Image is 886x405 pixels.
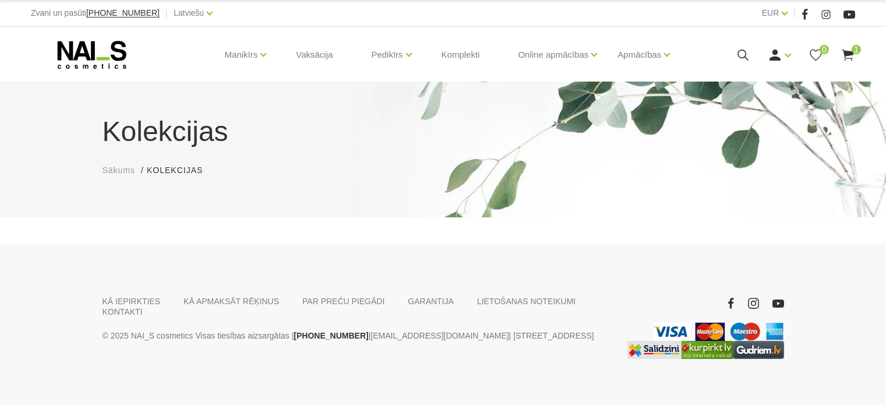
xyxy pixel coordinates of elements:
[225,31,258,78] a: Manikīrs
[408,296,454,307] a: GARANTIJA
[103,296,161,307] a: KĀ IEPIRKTIES
[165,6,168,20] span: |
[477,296,576,307] a: LIETOŠANAS NOTEIKUMI
[682,341,733,359] img: Lielākais Latvijas interneta veikalu preču meklētājs
[793,6,796,20] span: |
[617,31,661,78] a: Apmācības
[432,27,489,83] a: Komplekti
[627,341,682,359] img: Labākā cena interneta veikalos - Samsung, Cena, iPhone, Mobilie telefoni
[302,296,384,307] a: PAR PREČU PIEGĀDI
[103,111,784,153] h1: Kolekcijas
[86,8,160,17] span: [PHONE_NUMBER]
[103,307,143,317] a: KONTAKTI
[31,6,160,20] div: Zvani un pasūti
[733,341,784,359] a: https://www.gudriem.lv/veikali/lv
[371,31,403,78] a: Pedikīrs
[841,48,855,62] a: 1
[294,329,368,343] a: [PHONE_NUMBER]
[103,329,609,343] p: © 2025 NAI_S cosmetics Visas tiesības aizsargātas | | | [STREET_ADDRESS]
[103,164,136,177] a: Sākums
[370,329,509,343] a: [EMAIL_ADDRESS][DOMAIN_NAME]
[147,164,214,177] li: Kolekcijas
[287,27,342,83] a: Vaksācija
[518,31,588,78] a: Online apmācības
[174,6,204,20] a: Latviešu
[762,6,779,20] a: EUR
[86,9,160,17] a: [PHONE_NUMBER]
[820,45,829,54] span: 0
[183,296,279,307] a: KĀ APMAKSĀT RĒĶINUS
[852,45,861,54] span: 1
[733,341,784,359] img: www.gudriem.lv/veikali/lv
[809,48,823,62] a: 0
[103,165,136,175] span: Sākums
